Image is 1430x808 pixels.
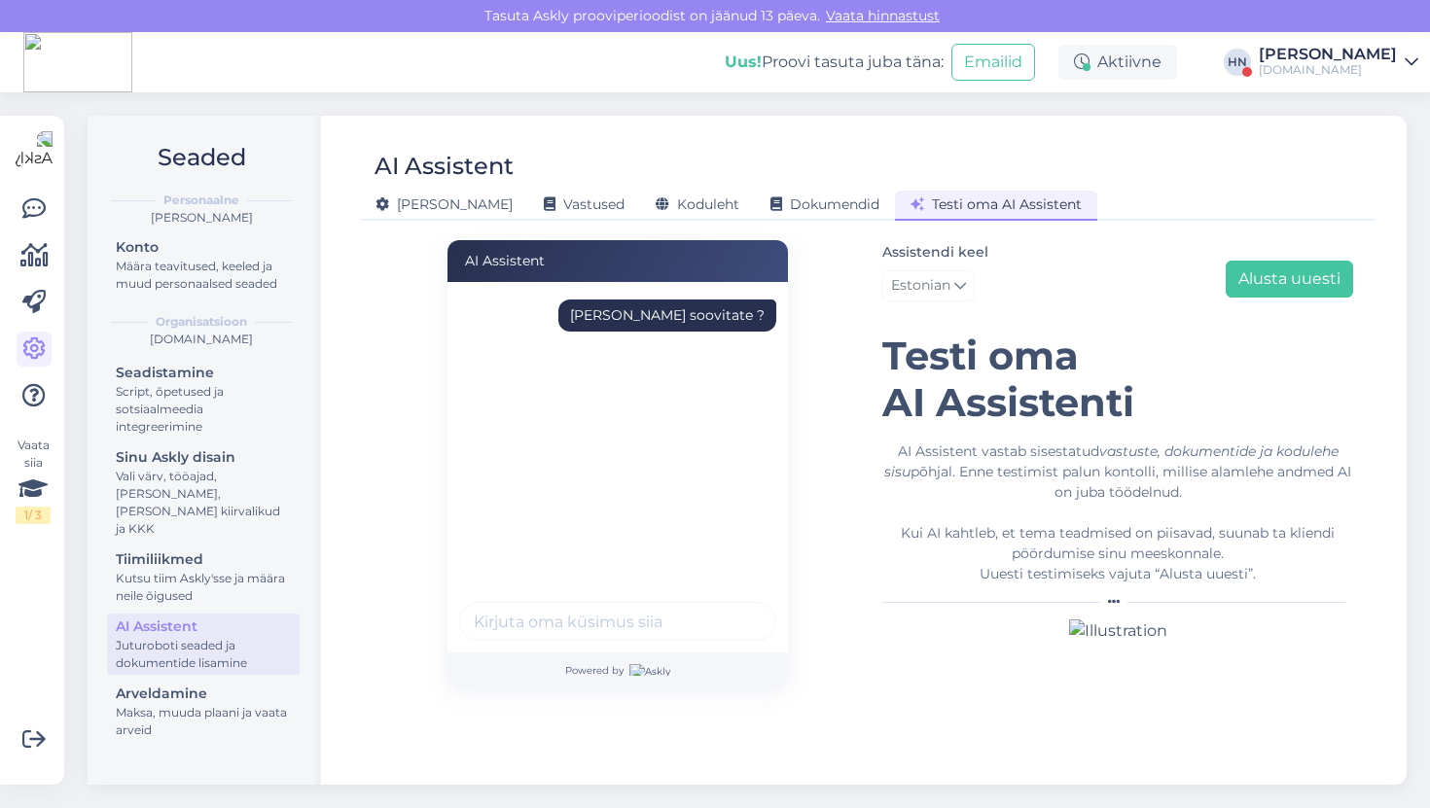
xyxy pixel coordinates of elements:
a: Estonian [882,270,975,301]
div: 1 / 3 [16,507,51,524]
div: [PERSON_NAME] [103,209,300,227]
span: [PERSON_NAME] [375,195,513,213]
div: Tiimiliikmed [116,549,291,570]
a: Sinu Askly disainVali värv, tööajad, [PERSON_NAME], [PERSON_NAME] kiirvalikud ja KKK [107,444,300,541]
a: AI AssistentJuturoboti seaded ja dokumentide lisamine [107,614,300,675]
img: Askly Logo [16,131,53,168]
h2: Seaded [103,139,300,176]
div: AI Assistent [447,240,788,282]
span: Vastused [544,195,625,213]
img: Illustration [1069,619,1167,643]
div: [PERSON_NAME] [1259,47,1397,62]
span: Testi oma AI Assistent [911,195,1082,213]
div: Arveldamine [116,684,291,704]
div: AI Assistent [116,616,291,637]
span: Estonian [891,275,950,297]
b: Personaalne [163,192,239,209]
a: SeadistamineScript, õpetused ja sotsiaalmeedia integreerimine [107,360,300,439]
a: [PERSON_NAME][DOMAIN_NAME] [1259,47,1418,78]
a: Vaata hinnastust [820,7,946,24]
div: Määra teavitused, keeled ja muud personaalsed seaded [116,258,291,293]
button: Alusta uuesti [1226,261,1353,298]
div: Konto [116,237,291,258]
div: Maksa, muuda plaani ja vaata arveid [116,704,291,739]
input: Kirjuta oma küsimus siia [459,602,776,641]
div: [DOMAIN_NAME] [1259,62,1397,78]
div: Seadistamine [116,363,291,383]
b: Uus! [725,53,762,71]
div: HN [1224,49,1251,76]
a: KontoMäära teavitused, keeled ja muud personaalsed seaded [107,234,300,296]
h1: Testi oma AI Assistenti [882,333,1353,426]
span: Koduleht [656,195,739,213]
a: ArveldamineMaksa, muuda plaani ja vaata arveid [107,681,300,742]
span: Dokumendid [770,195,879,213]
div: AI Assistent [375,148,514,185]
button: Emailid [951,44,1035,81]
div: Vaata siia [16,437,51,524]
div: [PERSON_NAME] soovitate ? [570,305,765,326]
div: Kutsu tiim Askly'sse ja määra neile õigused [116,570,291,605]
b: Organisatsioon [156,313,247,331]
div: Script, õpetused ja sotsiaalmeedia integreerimine [116,383,291,436]
label: Assistendi keel [882,242,988,263]
div: Vali värv, tööajad, [PERSON_NAME], [PERSON_NAME] kiirvalikud ja KKK [116,468,291,538]
div: Juturoboti seaded ja dokumentide lisamine [116,637,291,672]
div: [DOMAIN_NAME] [103,331,300,348]
div: AI Assistent vastab sisestatud põhjal. Enne testimist palun kontolli, millise alamlehe andmed AI ... [882,441,1353,584]
img: Askly [629,664,670,676]
a: TiimiliikmedKutsu tiim Askly'sse ja määra neile õigused [107,546,300,608]
div: Aktiivne [1058,45,1177,80]
div: Sinu Askly disain [116,447,291,468]
i: vastuste, dokumentide ja kodulehe sisu [884,442,1339,480]
div: Proovi tasuta juba täna: [725,51,944,74]
span: Powered by [565,663,670,678]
